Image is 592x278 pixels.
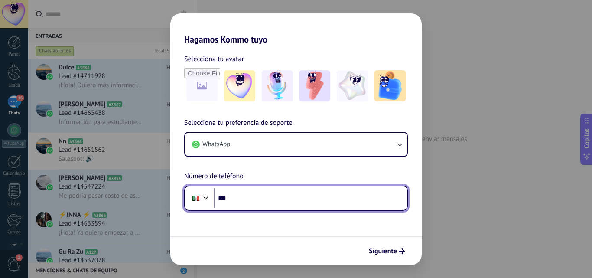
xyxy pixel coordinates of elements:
[202,140,230,149] span: WhatsApp
[184,118,293,129] span: Selecciona tu preferencia de soporte
[365,244,409,258] button: Siguiente
[369,248,397,254] span: Siguiente
[299,70,330,101] img: -3.jpeg
[337,70,368,101] img: -4.jpeg
[184,53,244,65] span: Selecciona tu avatar
[224,70,255,101] img: -1.jpeg
[188,189,204,207] div: Mexico: + 52
[374,70,406,101] img: -5.jpeg
[185,133,407,156] button: WhatsApp
[262,70,293,101] img: -2.jpeg
[184,171,244,182] span: Número de teléfono
[170,13,422,45] h2: Hagamos Kommo tuyo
